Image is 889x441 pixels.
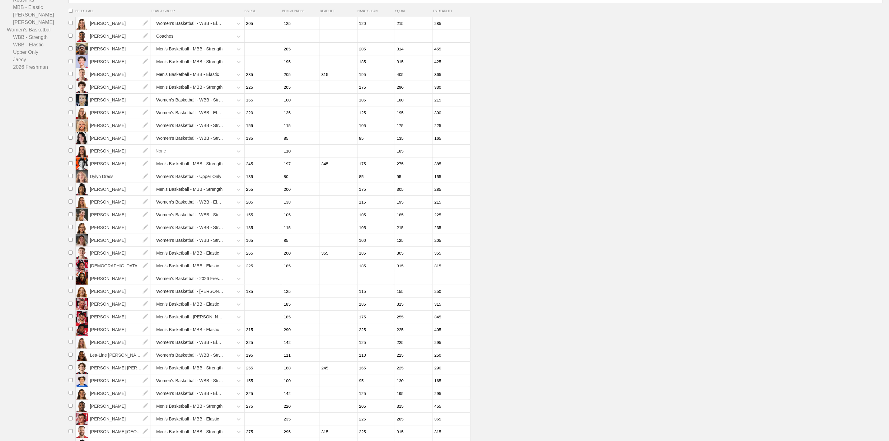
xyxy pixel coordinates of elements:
a: [PERSON_NAME] [PERSON_NAME] [88,365,151,370]
div: Men's Basketball - MBB - Elastic [156,69,219,80]
a: [PERSON_NAME] [88,110,151,115]
img: edit.png [139,170,152,183]
a: [PERSON_NAME] [88,135,151,141]
span: HANG CLEAN [358,9,392,13]
a: [PERSON_NAME] [88,33,151,39]
img: edit.png [139,247,152,259]
div: Women's Basketball - WBB - Strength [156,94,224,106]
div: Men's Basketball - MBB - Strength [156,426,223,438]
span: [PERSON_NAME] [88,272,151,285]
div: Men's Basketball - MBB - Strength [156,43,223,55]
div: Women's Basketball - WBB - Strength [156,375,224,387]
img: edit.png [139,30,152,42]
span: Lea-Line [PERSON_NAME] [88,349,151,361]
img: edit.png [139,272,152,285]
img: edit.png [139,17,152,30]
img: edit.png [139,260,152,272]
span: [PERSON_NAME] [88,94,151,106]
img: edit.png [139,81,152,93]
img: edit.png [139,43,152,55]
span: BB RDL [245,9,279,13]
span: [PERSON_NAME] [88,106,151,119]
img: edit.png [139,298,152,310]
a: WBB - Elastic [7,41,68,49]
a: [PERSON_NAME] [88,250,151,256]
div: Men's Basketball - MBB - Elastic [156,413,219,425]
img: edit.png [139,221,152,234]
div: None [156,145,166,157]
img: edit.png [139,323,152,336]
span: TB DEADLIFT [433,9,467,13]
a: [PERSON_NAME] [88,72,151,77]
a: [PERSON_NAME] [88,148,151,153]
span: [PERSON_NAME] [88,374,151,387]
div: Women's Basketball - WBB - Elastic [156,388,224,399]
a: [PERSON_NAME] [88,403,151,409]
a: [PERSON_NAME] [88,340,151,345]
div: Men's Basketball - MBB - Strength [156,401,223,412]
a: MBB - Elastic [7,4,68,11]
img: edit.png [139,400,152,412]
span: [PERSON_NAME] [88,196,151,208]
a: [PERSON_NAME] [7,11,68,19]
a: 2026 Freshman [7,63,68,71]
a: [PERSON_NAME] [88,378,151,383]
a: [PERSON_NAME] [7,19,68,26]
span: [PERSON_NAME] [88,387,151,400]
a: [PERSON_NAME] [88,199,151,204]
div: Women's Basketball - WBB - Strength [156,133,224,144]
div: Women's Basketball - WBB - Elastic [156,196,224,208]
div: Men's Basketball - MBB - Strength [156,184,223,195]
span: [DEMOGRAPHIC_DATA][PERSON_NAME][DEMOGRAPHIC_DATA] [88,260,151,272]
div: Men's Basketball - MBB - Elastic [156,298,219,310]
img: edit.png [139,336,152,349]
img: edit.png [139,106,152,119]
span: SQUAT [395,9,430,13]
a: WBB - Strength [7,34,68,41]
div: Women's Basketball - WBB - Elastic [156,337,224,348]
span: [PERSON_NAME] [88,157,151,170]
span: [PERSON_NAME] [88,43,151,55]
a: Women's Basketball [7,26,68,34]
div: Women's Basketball - WBB - Strength [156,350,224,361]
a: [PERSON_NAME] [88,237,151,243]
span: [PERSON_NAME] [88,119,151,132]
a: [PERSON_NAME] [88,289,151,294]
img: edit.png [139,387,152,400]
img: edit.png [139,362,152,374]
div: Men's Basketball - [PERSON_NAME] [156,311,224,323]
a: [PERSON_NAME] [88,391,151,396]
img: edit.png [139,209,152,221]
img: edit.png [139,234,152,246]
span: [PERSON_NAME] [88,30,151,42]
span: BENCH PRESS [282,9,317,13]
img: edit.png [139,55,152,68]
a: Jaecy [7,56,68,63]
a: [PERSON_NAME] [88,186,151,192]
a: [PERSON_NAME] [88,301,151,307]
a: [PERSON_NAME] [88,59,151,64]
span: [PERSON_NAME] [88,311,151,323]
a: [DEMOGRAPHIC_DATA][PERSON_NAME][DEMOGRAPHIC_DATA] [88,263,151,268]
div: Men's Basketball - MBB - Strength [156,362,223,374]
div: Women's Basketball - WBB - Strength [156,222,224,233]
img: edit.png [139,374,152,387]
span: [PERSON_NAME] [88,323,151,336]
img: edit.png [139,145,152,157]
span: [PERSON_NAME] [88,234,151,246]
div: Men's Basketball - MBB - Strength [156,56,223,68]
a: [PERSON_NAME] [88,21,151,26]
span: [PERSON_NAME] [88,209,151,221]
a: Dylyn Dress [88,174,151,179]
span: [PERSON_NAME] [88,17,151,30]
span: [PERSON_NAME] [88,298,151,310]
div: Chat Widget [858,411,889,441]
span: [PERSON_NAME] [88,285,151,298]
a: [PERSON_NAME] [88,327,151,332]
a: Lea-Line [PERSON_NAME] [88,352,151,358]
img: edit.png [139,425,152,438]
a: [PERSON_NAME] [88,161,151,166]
a: [PERSON_NAME] [88,314,151,319]
span: [PERSON_NAME] [88,55,151,68]
div: Coaches [156,30,173,42]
